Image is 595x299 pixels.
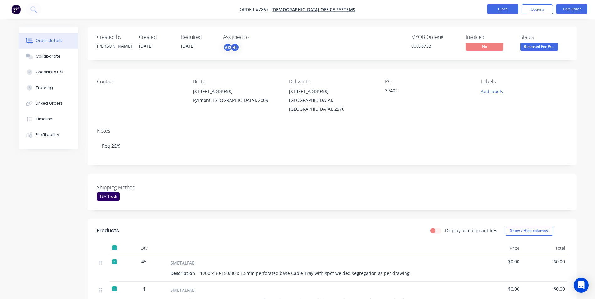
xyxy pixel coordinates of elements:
div: Status [520,34,567,40]
div: Assigned to [223,34,286,40]
div: Pyrmont, [GEOGRAPHIC_DATA], 2009 [193,96,279,105]
div: [STREET_ADDRESS][GEOGRAPHIC_DATA], [GEOGRAPHIC_DATA], 2570 [289,87,375,113]
div: MYOB Order # [411,34,458,40]
span: 4 [143,286,145,292]
div: Notes [97,128,567,134]
button: Released For Pr... [520,43,558,52]
span: $0.00 [524,258,565,265]
div: Tracking [36,85,53,91]
button: AKRL [223,43,240,52]
div: Checklists 0/0 [36,69,63,75]
span: SMETALFAB [170,260,195,266]
span: Order #7867 - [240,7,271,13]
div: 37402 [385,87,464,96]
button: Tracking [19,80,78,96]
div: [STREET_ADDRESS] [193,87,279,96]
div: Collaborate [36,54,61,59]
div: Created by [97,34,131,40]
div: TSA Truck [97,192,120,201]
div: Products [97,227,119,234]
img: Factory [11,5,21,14]
div: Contact [97,79,183,85]
span: Released For Pr... [520,43,558,50]
div: [STREET_ADDRESS]Pyrmont, [GEOGRAPHIC_DATA], 2009 [193,87,279,107]
button: Timeline [19,111,78,127]
div: RL [230,43,240,52]
button: Show / Hide columns [505,226,553,236]
div: PO [385,79,471,85]
div: Bill to [193,79,279,85]
div: [GEOGRAPHIC_DATA], [GEOGRAPHIC_DATA], 2570 [289,96,375,113]
div: [STREET_ADDRESS] [289,87,375,96]
div: [PERSON_NAME] [97,43,131,49]
div: Open Intercom Messenger [574,278,589,293]
button: Collaborate [19,49,78,64]
div: Deliver to [289,79,375,85]
button: Linked Orders [19,96,78,111]
div: 1200 x 30/150/30 x 1.5mm perforated base Cable Tray with spot welded segregation as per drawing [198,269,412,278]
span: $0.00 [479,286,519,292]
span: 45 [141,258,146,265]
div: Created [139,34,173,40]
button: Checklists 0/0 [19,64,78,80]
span: [DATE] [181,43,195,49]
span: [DATE] [139,43,153,49]
div: Required [181,34,215,40]
div: Timeline [36,116,52,122]
div: Invoiced [466,34,513,40]
label: Display actual quantities [445,227,497,234]
label: Shipping Method [97,184,175,191]
div: 00098733 [411,43,458,49]
a: [DEMOGRAPHIC_DATA] Office Systems [271,7,355,13]
button: Close [487,4,518,14]
button: Add labels [478,87,507,96]
button: Options [522,4,553,14]
div: Labels [481,79,567,85]
div: Profitability [36,132,59,138]
span: No [466,43,503,50]
div: AK [223,43,232,52]
button: Edit Order [556,4,587,14]
div: Description [170,269,198,278]
span: SMETALFAB [170,287,195,293]
button: Order details [19,33,78,49]
div: Total [522,242,567,254]
div: Linked Orders [36,101,63,106]
button: Profitability [19,127,78,143]
div: Qty [125,242,163,254]
div: Req 26/9 [97,136,567,155]
div: Price [476,242,522,254]
div: Order details [36,38,62,44]
span: $0.00 [524,286,565,292]
span: $0.00 [479,258,519,265]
